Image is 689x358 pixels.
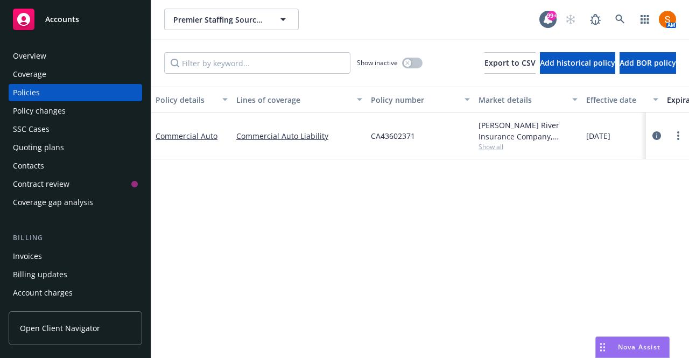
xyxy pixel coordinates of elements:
[371,94,458,106] div: Policy number
[9,84,142,101] a: Policies
[13,284,73,301] div: Account charges
[672,129,685,142] a: more
[13,66,46,83] div: Coverage
[9,121,142,138] a: SSC Cases
[540,58,615,68] span: Add historical policy
[20,322,100,334] span: Open Client Navigator
[9,157,142,174] a: Contacts
[620,52,676,74] button: Add BOR policy
[357,58,398,67] span: Show inactive
[9,266,142,283] a: Billing updates
[9,284,142,301] a: Account charges
[560,9,581,30] a: Start snowing
[156,94,216,106] div: Policy details
[540,52,615,74] button: Add historical policy
[9,194,142,211] a: Coverage gap analysis
[659,11,676,28] img: photo
[9,176,142,193] a: Contract review
[484,52,536,74] button: Export to CSV
[13,121,50,138] div: SSC Cases
[650,129,663,142] a: circleInformation
[479,94,566,106] div: Market details
[9,66,142,83] a: Coverage
[13,248,42,265] div: Invoices
[13,102,66,120] div: Policy changes
[13,47,46,65] div: Overview
[151,87,232,113] button: Policy details
[367,87,474,113] button: Policy number
[173,14,266,25] span: Premier Staffing Source, Inc
[156,131,217,141] a: Commercial Auto
[547,10,557,20] div: 99+
[634,9,656,30] a: Switch app
[13,84,40,101] div: Policies
[13,194,93,211] div: Coverage gap analysis
[9,47,142,65] a: Overview
[236,94,350,106] div: Lines of coverage
[9,248,142,265] a: Invoices
[13,139,64,156] div: Quoting plans
[164,52,350,74] input: Filter by keyword...
[164,9,299,30] button: Premier Staffing Source, Inc
[586,94,646,106] div: Effective date
[479,142,578,151] span: Show all
[13,266,67,283] div: Billing updates
[596,337,609,357] div: Drag to move
[620,58,676,68] span: Add BOR policy
[9,233,142,243] div: Billing
[609,9,631,30] a: Search
[618,342,660,352] span: Nova Assist
[9,102,142,120] a: Policy changes
[13,157,44,174] div: Contacts
[479,120,578,142] div: [PERSON_NAME] River Insurance Company, [PERSON_NAME] River Group, CRC Group
[586,130,610,142] span: [DATE]
[13,176,69,193] div: Contract review
[45,15,79,24] span: Accounts
[595,336,670,358] button: Nova Assist
[9,4,142,34] a: Accounts
[9,139,142,156] a: Quoting plans
[474,87,582,113] button: Market details
[582,87,663,113] button: Effective date
[371,130,415,142] span: CA43602371
[236,130,362,142] a: Commercial Auto Liability
[484,58,536,68] span: Export to CSV
[585,9,606,30] a: Report a Bug
[232,87,367,113] button: Lines of coverage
